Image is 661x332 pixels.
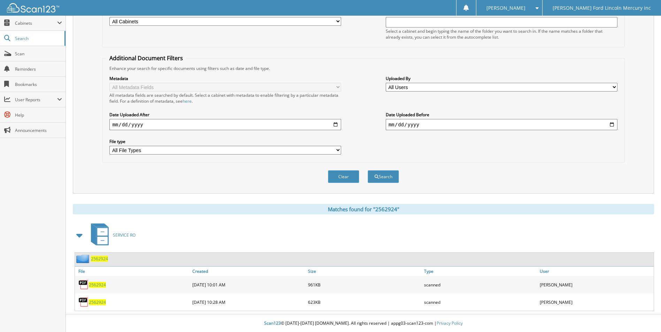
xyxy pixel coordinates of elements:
[76,254,91,263] img: folder2.png
[73,204,654,214] div: Matches found for "2562924"
[109,92,341,104] div: All metadata fields are searched by default. Select a cabinet with metadata to enable filtering b...
[422,278,538,292] div: scanned
[626,299,661,332] iframe: Chat Widget
[15,35,61,41] span: Search
[306,278,422,292] div: 961KB
[538,295,654,309] div: [PERSON_NAME]
[328,170,359,183] button: Clear
[7,3,59,13] img: scan123-logo-white.svg
[15,112,62,118] span: Help
[191,267,306,276] a: Created
[386,28,617,40] div: Select a cabinet and begin typing the name of the folder you want to search in. If the name match...
[106,65,621,71] div: Enhance your search for specific documents using filters such as date and file type.
[109,76,341,81] label: Metadata
[386,112,617,118] label: Date Uploaded Before
[386,119,617,130] input: end
[106,54,186,62] legend: Additional Document Filters
[422,267,538,276] a: Type
[386,76,617,81] label: Uploaded By
[109,112,341,118] label: Date Uploaded After
[89,282,106,288] a: 2562924
[15,81,62,87] span: Bookmarks
[75,267,191,276] a: File
[422,295,538,309] div: scanned
[368,170,399,183] button: Search
[191,278,306,292] div: [DATE] 10:01 AM
[191,295,306,309] div: [DATE] 10:28 AM
[553,6,651,10] span: [PERSON_NAME] Ford Lincoln Mercury inc
[89,299,106,305] a: 2562924
[113,232,136,238] span: SERVICE RO
[538,267,654,276] a: User
[437,320,463,326] a: Privacy Policy
[15,51,62,57] span: Scan
[306,295,422,309] div: 623KB
[306,267,422,276] a: Size
[538,278,654,292] div: [PERSON_NAME]
[264,320,281,326] span: Scan123
[15,127,62,133] span: Announcements
[15,66,62,72] span: Reminders
[66,315,661,332] div: © [DATE]-[DATE] [DOMAIN_NAME]. All rights reserved | appg03-scan123-com |
[91,256,108,262] a: 2562924
[87,221,136,249] a: SERVICE RO
[109,139,341,144] label: File type
[486,6,525,10] span: [PERSON_NAME]
[15,20,57,26] span: Cabinets
[183,98,192,104] a: here
[78,279,89,290] img: PDF.png
[109,119,341,130] input: start
[78,297,89,307] img: PDF.png
[15,97,57,103] span: User Reports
